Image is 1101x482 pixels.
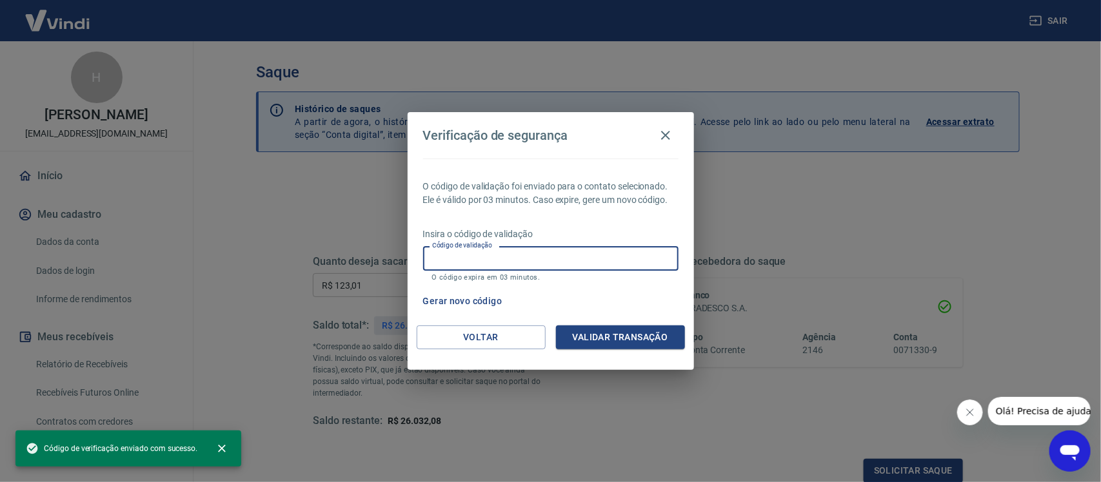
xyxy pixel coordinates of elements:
[432,240,492,250] label: Código de validação
[26,442,197,455] span: Código de verificação enviado com sucesso.
[423,227,679,241] p: Insira o código de validação
[988,397,1091,425] iframe: Mensagem da empresa
[417,325,546,349] button: Voltar
[1049,430,1091,472] iframe: Botão para abrir a janela de mensagens
[423,128,568,143] h4: Verificação de segurança
[208,434,236,463] button: close
[423,180,679,207] p: O código de validação foi enviado para o contato selecionado. Ele é válido por 03 minutos. Caso e...
[432,273,670,282] p: O código expira em 03 minutos.
[8,9,108,19] span: Olá! Precisa de ajuda?
[957,400,983,425] iframe: Fechar mensagem
[556,325,685,349] button: Validar transação
[418,289,508,313] button: Gerar novo código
